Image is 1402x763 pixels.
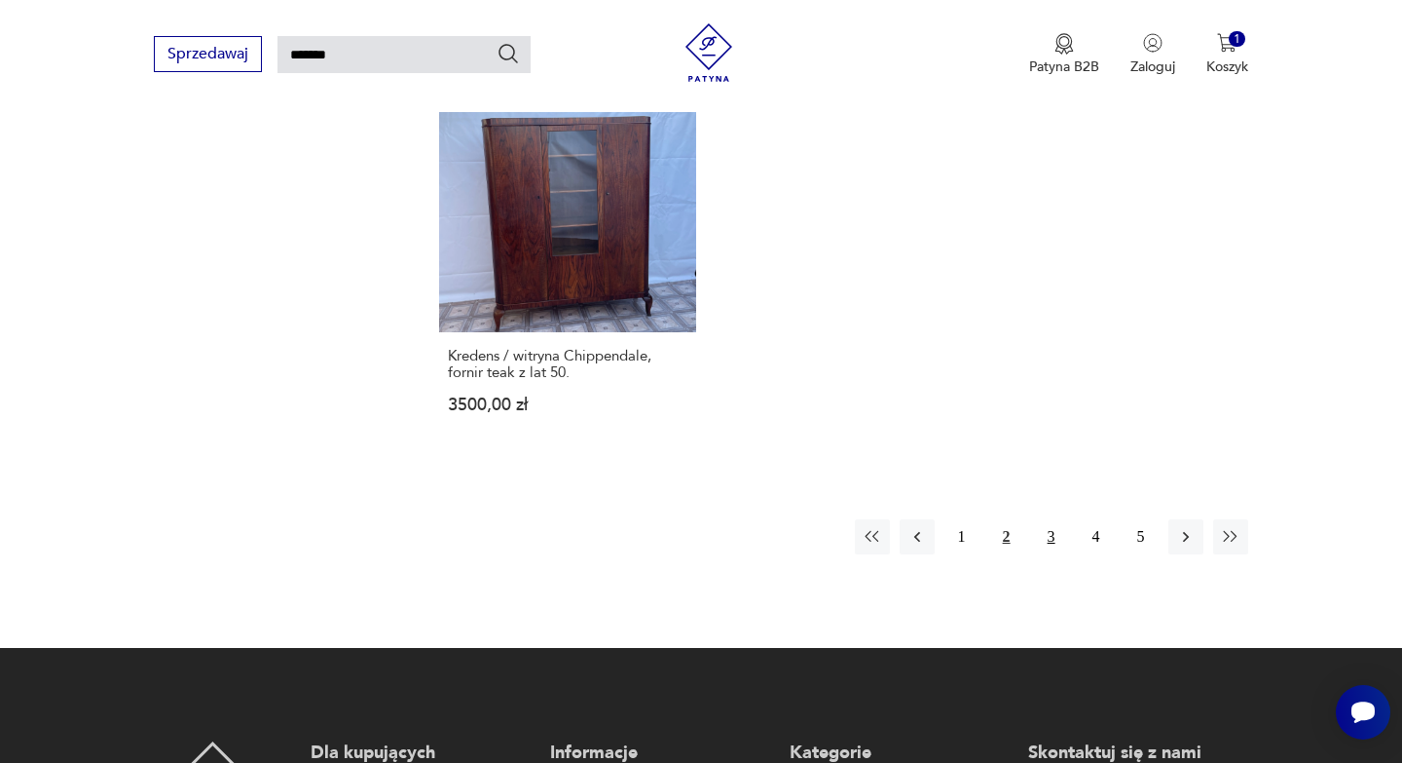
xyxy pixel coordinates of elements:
[1054,33,1074,55] img: Ikona medalu
[1143,33,1162,53] img: Ikonka użytkownika
[439,76,695,451] a: Kredens / witryna Chippendale, fornir teak z lat 50.Kredens / witryna Chippendale, fornir teak z ...
[154,49,262,62] a: Sprzedawaj
[1029,33,1099,76] a: Ikona medaluPatyna B2B
[1206,57,1248,76] p: Koszyk
[1029,33,1099,76] button: Patyna B2B
[989,519,1024,554] button: 2
[944,519,979,554] button: 1
[1130,33,1175,76] button: Zaloguj
[1206,33,1248,76] button: 1Koszyk
[1034,519,1069,554] button: 3
[1229,31,1245,48] div: 1
[1336,685,1390,740] iframe: Smartsupp widget button
[448,397,686,413] p: 3500,00 zł
[154,36,262,72] button: Sprzedawaj
[680,23,738,82] img: Patyna - sklep z meblami i dekoracjami vintage
[1217,33,1236,53] img: Ikona koszyka
[1079,519,1114,554] button: 4
[1130,57,1175,76] p: Zaloguj
[1029,57,1099,76] p: Patyna B2B
[448,348,686,381] h3: Kredens / witryna Chippendale, fornir teak z lat 50.
[497,42,520,65] button: Szukaj
[1124,519,1159,554] button: 5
